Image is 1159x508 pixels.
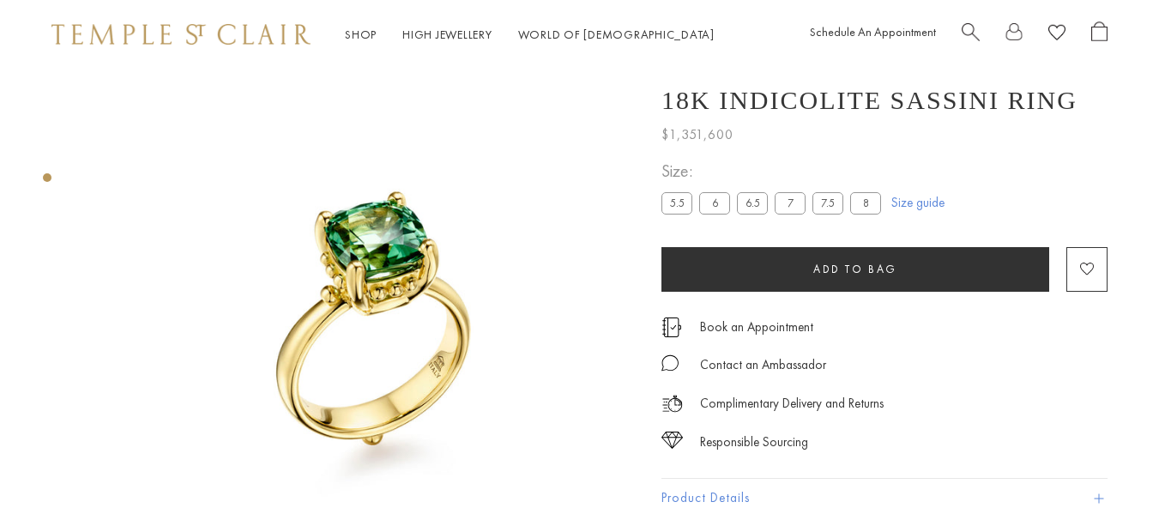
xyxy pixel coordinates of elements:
h1: 18K Indicolite Sassini Ring [661,86,1078,115]
div: Responsible Sourcing [700,432,808,453]
label: 7.5 [812,192,843,214]
img: icon_appointment.svg [661,317,682,337]
a: Schedule An Appointment [810,24,936,39]
p: Complimentary Delivery and Returns [700,393,884,414]
img: Temple St. Clair [51,24,311,45]
label: 7 [775,192,806,214]
div: Product gallery navigation [43,169,51,196]
a: World of [DEMOGRAPHIC_DATA]World of [DEMOGRAPHIC_DATA] [518,27,715,42]
img: MessageIcon-01_2.svg [661,354,679,372]
a: Open Shopping Bag [1091,21,1108,48]
a: High JewelleryHigh Jewellery [402,27,492,42]
label: 6 [699,192,730,214]
img: icon_delivery.svg [661,393,683,414]
a: ShopShop [345,27,377,42]
div: Contact an Ambassador [700,354,826,376]
span: Size: [661,157,888,185]
a: Search [962,21,980,48]
button: Add to bag [661,247,1049,292]
label: 5.5 [661,192,692,214]
label: 8 [850,192,881,214]
span: $1,351,600 [661,124,733,146]
a: View Wishlist [1048,21,1065,48]
nav: Main navigation [345,24,715,45]
img: icon_sourcing.svg [661,432,683,449]
a: Book an Appointment [700,317,813,336]
label: 6.5 [737,192,768,214]
a: Size guide [891,194,945,211]
span: Add to bag [813,262,897,276]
